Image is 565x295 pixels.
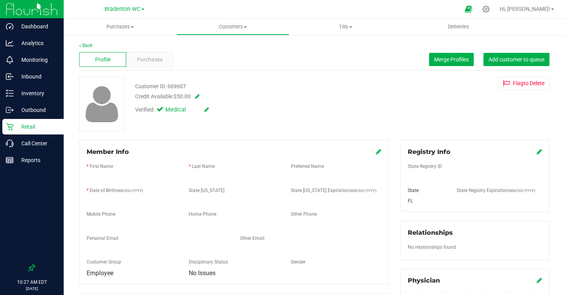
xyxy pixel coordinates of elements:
p: [DATE] [3,286,60,292]
span: (MM/DD/YYYY) [116,189,143,193]
label: State [US_STATE] [189,187,224,194]
p: Analytics [14,38,60,48]
span: Open Ecommerce Menu [460,2,477,17]
span: (MM/DD/YYYY) [508,189,535,193]
p: Retail [14,122,60,131]
span: Relationships [408,229,453,236]
inline-svg: Retail [6,123,14,131]
inline-svg: Inventory [6,89,14,97]
a: Back [79,43,92,48]
label: Mobile Phone [87,211,115,218]
a: Customers [176,19,289,35]
div: Verified: [135,106,209,114]
label: No relationships found. [408,244,457,251]
label: Gender [291,258,306,265]
span: Tills [290,23,402,30]
p: Monitoring [14,55,60,65]
label: Customer Group [87,258,121,265]
button: Add customer to queue [483,53,549,66]
p: Reports [14,155,60,165]
label: Home Phone [189,211,216,218]
inline-svg: Inbound [6,73,14,80]
span: Employee [87,269,113,277]
p: Call Center [14,139,60,148]
div: Manage settings [481,5,491,13]
label: Date of Birth [90,187,143,194]
p: Inventory [14,89,60,98]
inline-svg: Monitoring [6,56,14,64]
label: State Registry ID [408,163,442,170]
p: Outbound [14,105,60,115]
label: Last Name [192,163,215,170]
p: 10:27 AM EDT [3,279,60,286]
img: user-icon.png [82,84,122,124]
div: Customer ID: 669607 [135,82,186,91]
span: No Issues [189,269,216,277]
label: Preferred Name [291,163,324,170]
span: Medical [165,106,196,114]
div: Credit Available: [135,93,365,101]
iframe: Resource center unread badge [23,232,32,241]
span: Deliveries [437,23,480,30]
span: Physician [408,277,440,284]
span: $50.00 [174,93,191,99]
label: First Name [90,163,113,170]
div: State [402,187,450,194]
inline-svg: Reports [6,156,14,164]
span: Add customer to queue [489,56,544,63]
inline-svg: Call Center [6,140,14,147]
inline-svg: Outbound [6,106,14,114]
label: Personal Email [87,235,118,242]
span: Purchases [64,23,176,30]
span: Purchases [137,56,163,64]
label: State [US_STATE] Expiration [291,187,376,194]
div: FL [402,197,450,204]
span: Member Info [87,148,129,155]
inline-svg: Dashboard [6,23,14,30]
a: Purchases [64,19,176,35]
span: Registry Info [408,148,450,155]
label: Other Phone [291,211,317,218]
label: State Registry Expiration [457,187,535,194]
p: Dashboard [14,22,60,31]
a: Tills [289,19,402,35]
a: Deliveries [402,19,515,35]
button: Merge Profiles [429,53,474,66]
label: Disciplinary Status [189,258,228,265]
span: Hi, [PERSON_NAME]! [500,6,550,12]
label: Pin the sidebar to full width on large screens [28,264,36,272]
label: Other Email [240,235,264,242]
span: Customers [177,23,289,30]
button: Flagto Delete [498,77,549,90]
inline-svg: Analytics [6,39,14,47]
span: Bradenton WC [104,6,141,12]
span: Merge Profiles [434,56,469,63]
span: (MM/DD/YYYY) [349,189,376,193]
span: Profile [95,56,111,64]
iframe: Resource center [8,233,31,256]
p: Inbound [14,72,60,81]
